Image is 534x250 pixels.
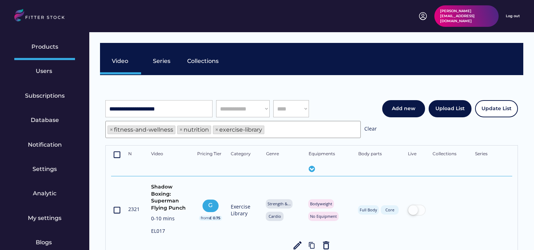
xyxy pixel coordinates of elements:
div: Video [112,57,130,65]
div: My settings [28,214,61,222]
div: Video [151,151,190,158]
div: Collections [187,57,219,65]
div: Subscriptions [25,92,65,100]
div: Database [31,116,59,124]
div: from [201,216,209,221]
div: Pricing Tier [197,151,224,158]
div: G [204,201,217,209]
div: Notification [28,141,62,149]
div: Series [153,57,171,65]
button: Add new [382,100,425,117]
iframe: chat widget [504,221,527,243]
div: Products [31,43,58,51]
div: Exercise Library [231,203,259,217]
div: Bodyweight [310,201,332,206]
button: Upload List [429,100,471,117]
div: No Equipment [310,214,337,219]
li: exercise-library [213,126,264,134]
img: profile-circle.svg [419,12,427,20]
div: Full Body [360,207,377,212]
text: crop_din [113,150,121,159]
div: Cardio [268,214,282,219]
span: × [110,127,113,133]
img: LOGO.svg [14,9,71,24]
button: crop_din [113,149,121,160]
div: Series [475,151,511,158]
span: × [215,127,219,133]
div: Blogs [36,239,54,246]
text: crop_din [113,206,121,215]
div: Body parts [358,151,401,158]
div: Users [36,67,54,75]
button: crop_din [113,205,121,215]
li: fitness-and-wellness [108,126,175,134]
div: Collections [433,151,468,158]
li: nutrition [177,126,211,134]
div: Shadow Boxing: Superman Flying Punch [151,183,190,211]
div: Live [408,151,426,158]
div: Clear [364,125,377,134]
div: 2321 [128,206,144,213]
div: Analytic [33,190,56,197]
div: [PERSON_NAME][EMAIL_ADDRESS][DOMAIN_NAME] [440,9,493,24]
div: 0-10 mins [151,215,190,224]
span: × [179,127,183,133]
div: £ 0.75 [209,216,220,221]
div: Log out [506,14,520,19]
div: Genre [266,151,302,158]
div: EL017 [151,227,190,236]
button: Update List [475,100,518,117]
div: Equipments [309,151,351,158]
div: Strength &... [268,201,291,206]
div: Core [383,207,397,212]
div: N [128,151,144,158]
div: Settings [33,165,57,173]
div: Category [231,151,259,158]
